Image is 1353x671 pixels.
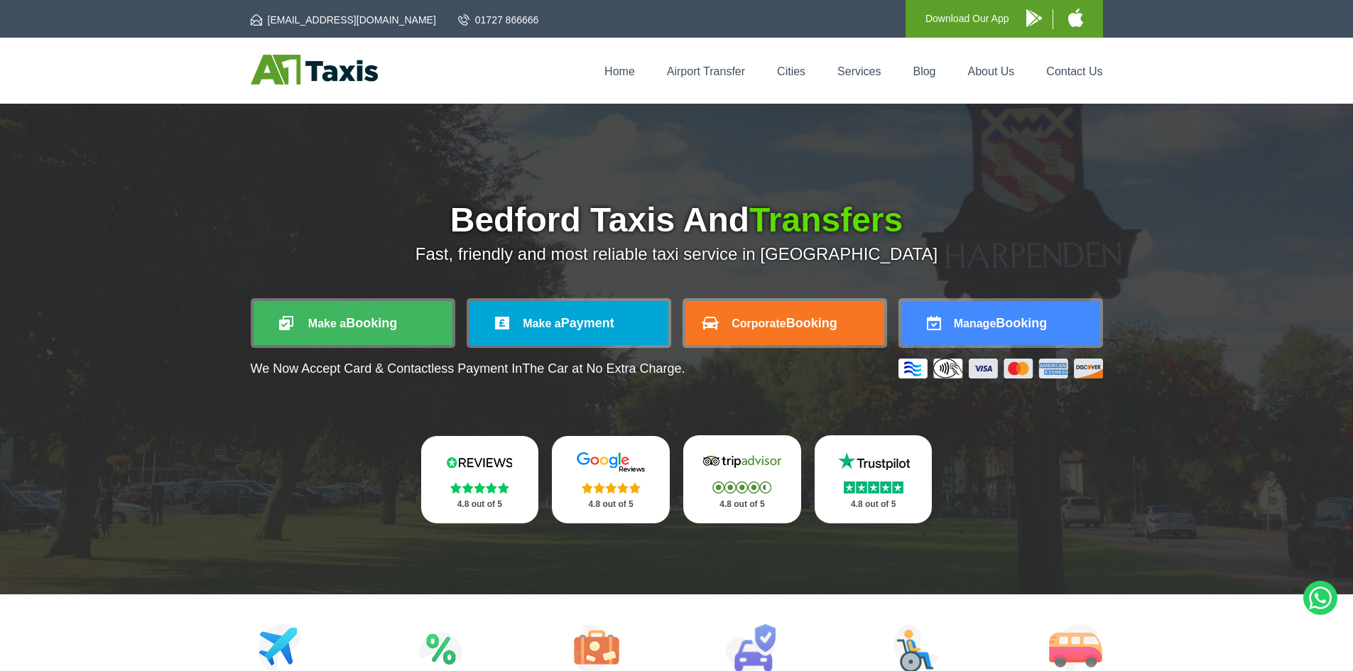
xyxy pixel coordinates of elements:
a: Home [604,65,635,77]
img: Credit And Debit Cards [898,359,1103,378]
a: Google Stars 4.8 out of 5 [552,436,670,523]
a: Tripadvisor Stars 4.8 out of 5 [683,435,801,523]
p: We Now Accept Card & Contactless Payment In [251,361,685,376]
img: Reviews.io [437,452,522,473]
img: A1 Taxis St Albans LTD [251,55,378,84]
span: Manage [954,317,996,329]
span: Make a [308,317,346,329]
span: Transfers [749,201,903,239]
a: Contact Us [1046,65,1102,77]
img: A1 Taxis Android App [1026,9,1042,27]
p: 4.8 out of 5 [437,496,523,513]
img: Stars [844,481,903,493]
a: CorporateBooking [685,301,884,345]
span: Corporate [732,317,786,329]
img: Stars [712,481,771,493]
img: Google [568,452,653,473]
a: Trustpilot Stars 4.8 out of 5 [815,435,933,523]
a: Services [837,65,881,77]
h1: Bedford Taxis And [251,203,1103,237]
a: 01727 866666 [458,13,539,27]
img: Stars [450,482,509,493]
a: Make aPayment [469,301,668,345]
a: Make aBooking [254,301,452,345]
p: 4.8 out of 5 [567,496,654,513]
a: Reviews.io Stars 4.8 out of 5 [421,436,539,523]
p: Fast, friendly and most reliable taxi service in [GEOGRAPHIC_DATA] [251,244,1103,264]
p: 4.8 out of 5 [699,496,786,513]
a: Airport Transfer [667,65,745,77]
a: ManageBooking [901,301,1100,345]
img: Trustpilot [831,451,916,472]
a: Cities [777,65,805,77]
p: 4.8 out of 5 [830,496,917,513]
span: The Car at No Extra Charge. [522,361,685,376]
span: Make a [523,317,560,329]
a: [EMAIL_ADDRESS][DOMAIN_NAME] [251,13,436,27]
img: Stars [582,482,641,493]
a: About Us [968,65,1015,77]
img: Tripadvisor [700,451,785,472]
a: Blog [913,65,935,77]
img: A1 Taxis iPhone App [1068,9,1083,27]
p: Download Our App [925,10,1009,28]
